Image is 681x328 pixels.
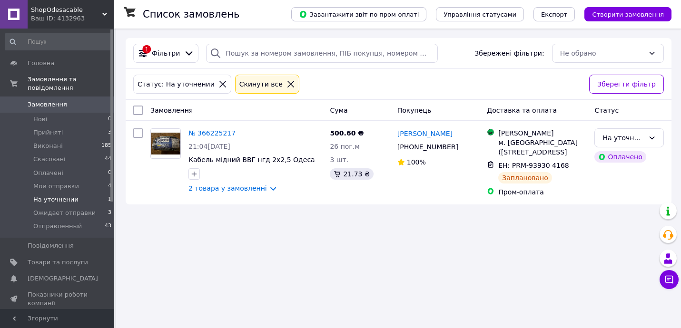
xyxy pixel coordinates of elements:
[33,142,63,150] span: Виконані
[602,133,644,143] div: На уточнении
[33,115,47,124] span: Нові
[436,7,524,21] button: Управління статусами
[498,138,587,157] div: м. [GEOGRAPHIC_DATA] ([STREET_ADDRESS]
[560,48,644,58] div: Не обрано
[33,195,79,204] span: На уточнении
[28,59,54,68] span: Головна
[28,100,67,109] span: Замовлення
[291,7,426,21] button: Завантажити звіт по пром-оплаті
[584,7,671,21] button: Створити замовлення
[108,115,111,124] span: 0
[206,44,438,63] input: Пошук за номером замовлення, ПІБ покупця, номером телефону, Email, номером накладної
[533,7,575,21] button: Експорт
[474,48,544,58] span: Збережені фільтри:
[498,128,587,138] div: [PERSON_NAME]
[28,75,114,92] span: Замовлення та повідомлення
[237,79,285,89] div: Cкинути все
[397,129,453,138] a: [PERSON_NAME]
[105,222,111,231] span: 43
[33,209,96,217] span: Ожидает отправки
[575,10,671,18] a: Створити замовлення
[330,143,359,150] span: 26 пог.м
[597,79,656,89] span: Зберегти фільтр
[136,79,217,89] div: Статус: На уточнении
[541,11,568,18] span: Експорт
[592,11,664,18] span: Створити замовлення
[299,10,419,19] span: Завантажити звіт по пром-оплаті
[397,106,431,114] span: Покупець
[407,158,426,166] span: 100%
[152,48,180,58] span: Фільтри
[108,182,111,191] span: 4
[188,143,230,150] span: 21:04[DATE]
[33,222,82,231] span: Отправленный
[33,155,66,164] span: Скасовані
[33,182,79,191] span: Мои отправки
[5,33,112,50] input: Пошук
[395,140,460,154] div: [PHONE_NUMBER]
[101,142,111,150] span: 185
[444,11,516,18] span: Управління статусами
[31,14,114,23] div: Ваш ID: 4132963
[188,129,236,137] a: № 366225217
[188,184,267,192] a: 2 товара у замовленні
[108,128,111,137] span: 3
[660,270,679,289] button: Чат з покупцем
[143,9,239,20] h1: Список замовлень
[498,162,569,169] span: ЕН: PRM-93930 4168
[188,156,315,164] a: Кабель мідний ВВГ нгд 2х2,5 Одеса
[33,169,63,177] span: Оплачені
[498,172,552,183] div: Заплановано
[33,128,63,137] span: Прийняті
[105,155,111,164] span: 44
[108,169,111,177] span: 0
[150,128,181,159] a: Фото товару
[28,290,88,308] span: Показники роботи компанії
[589,75,664,94] button: Зберегти фільтр
[487,106,557,114] span: Доставка та оплата
[28,258,88,267] span: Товари та послуги
[28,241,74,250] span: Повідомлення
[330,156,348,164] span: 3 шт.
[330,129,364,137] span: 500.60 ₴
[28,274,98,283] span: [DEMOGRAPHIC_DATA]
[151,133,180,154] img: Фото товару
[150,106,193,114] span: Замовлення
[31,6,102,14] span: ShopOdesacable
[594,106,619,114] span: Статус
[108,209,111,217] span: 3
[108,195,111,204] span: 1
[498,187,587,197] div: Пром-оплата
[594,151,646,163] div: Оплачено
[330,106,347,114] span: Cума
[330,168,373,180] div: 21.73 ₴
